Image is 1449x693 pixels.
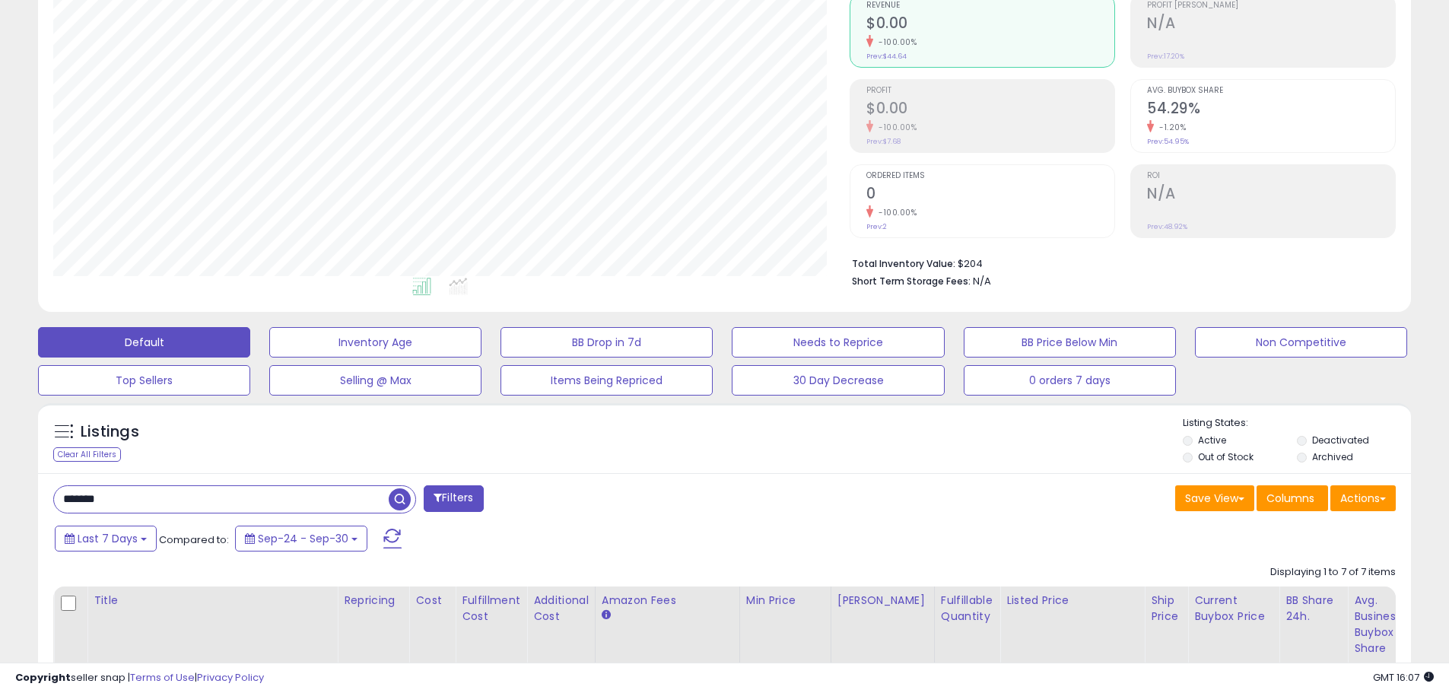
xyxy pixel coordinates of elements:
[38,327,250,358] button: Default
[1330,485,1396,511] button: Actions
[130,670,195,685] a: Terms of Use
[1312,434,1369,447] label: Deactivated
[1147,2,1395,10] span: Profit [PERSON_NAME]
[873,37,917,48] small: -100.00%
[964,365,1176,396] button: 0 orders 7 days
[1147,14,1395,35] h2: N/A
[1147,87,1395,95] span: Avg. Buybox Share
[852,257,955,270] b: Total Inventory Value:
[500,327,713,358] button: BB Drop in 7d
[866,185,1114,205] h2: 0
[866,172,1114,180] span: Ordered Items
[866,137,901,146] small: Prev: $7.68
[866,222,887,231] small: Prev: 2
[1312,450,1353,463] label: Archived
[602,609,611,622] small: Amazon Fees.
[78,531,138,546] span: Last 7 Days
[873,207,917,218] small: -100.00%
[973,274,991,288] span: N/A
[1354,593,1409,656] div: Avg. Business Buybox Share
[269,327,481,358] button: Inventory Age
[462,593,520,625] div: Fulfillment Cost
[1147,100,1395,120] h2: 54.29%
[94,593,331,609] div: Title
[55,526,157,552] button: Last 7 Days
[424,485,483,512] button: Filters
[53,447,121,462] div: Clear All Filters
[197,670,264,685] a: Privacy Policy
[866,87,1114,95] span: Profit
[38,365,250,396] button: Top Sellers
[1006,593,1138,609] div: Listed Price
[866,2,1114,10] span: Revenue
[1194,593,1273,625] div: Current Buybox Price
[866,100,1114,120] h2: $0.00
[1147,222,1187,231] small: Prev: 48.92%
[415,593,449,609] div: Cost
[269,365,481,396] button: Selling @ Max
[1154,122,1186,133] small: -1.20%
[1198,434,1226,447] label: Active
[1147,137,1189,146] small: Prev: 54.95%
[500,365,713,396] button: Items Being Repriced
[732,327,944,358] button: Needs to Reprice
[1270,565,1396,580] div: Displaying 1 to 7 of 7 items
[533,593,589,625] div: Additional Cost
[1175,485,1254,511] button: Save View
[15,671,264,685] div: seller snap | |
[852,275,971,288] b: Short Term Storage Fees:
[941,593,993,625] div: Fulfillable Quantity
[873,122,917,133] small: -100.00%
[837,593,928,609] div: [PERSON_NAME]
[1266,491,1314,506] span: Columns
[1147,52,1184,61] small: Prev: 17.20%
[1151,593,1181,625] div: Ship Price
[1147,185,1395,205] h2: N/A
[602,593,733,609] div: Amazon Fees
[866,14,1114,35] h2: $0.00
[1285,593,1341,625] div: BB Share 24h.
[235,526,367,552] button: Sep-24 - Sep-30
[1373,670,1434,685] span: 2025-10-8 16:07 GMT
[964,327,1176,358] button: BB Price Below Min
[344,593,402,609] div: Repricing
[1198,450,1254,463] label: Out of Stock
[866,52,907,61] small: Prev: $44.64
[159,532,229,547] span: Compared to:
[852,253,1384,272] li: $204
[732,365,944,396] button: 30 Day Decrease
[258,531,348,546] span: Sep-24 - Sep-30
[15,670,71,685] strong: Copyright
[746,593,825,609] div: Min Price
[1257,485,1328,511] button: Columns
[81,421,139,443] h5: Listings
[1183,416,1411,431] p: Listing States:
[1195,327,1407,358] button: Non Competitive
[1147,172,1395,180] span: ROI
